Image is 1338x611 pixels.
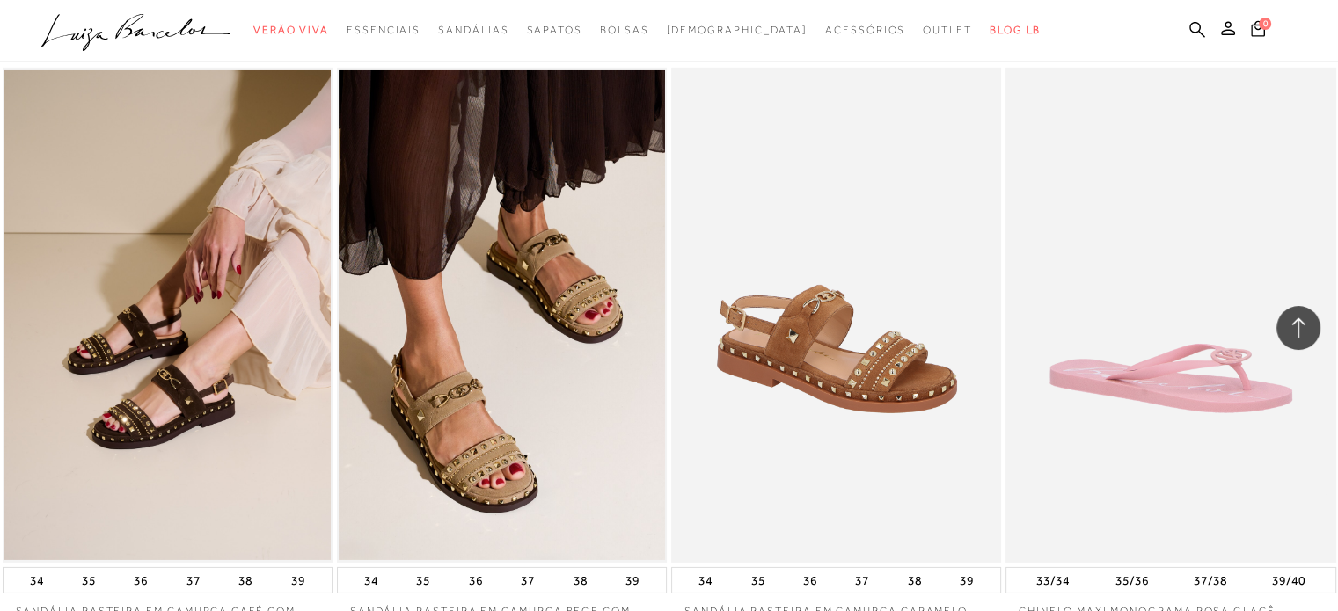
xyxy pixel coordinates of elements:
[850,568,874,593] button: 37
[666,24,808,36] span: [DEMOGRAPHIC_DATA]
[923,24,972,36] span: Outlet
[620,568,645,593] button: 39
[286,568,311,593] button: 39
[673,70,999,560] a: SANDÁLIA RASTEIRA EM CAMURÇA CARAMELO COM TACHAS E APLICAÇÕES METÁLICAS CALIANDRA SANDÁLIA RASTEI...
[903,568,927,593] button: 38
[693,568,718,593] button: 34
[825,14,905,47] a: categoryNavScreenReaderText
[181,568,206,593] button: 37
[438,24,508,36] span: Sandálias
[1259,18,1271,30] span: 0
[339,70,665,560] img: SANDÁLIA RASTEIRA EM CAMURÇA BEGE COM TACHAS E APLICAÇÕES METÁLICAS CALIANDRA
[600,24,649,36] span: Bolsas
[411,568,435,593] button: 35
[567,568,592,593] button: 38
[666,14,808,47] a: noSubCategoriesText
[464,568,488,593] button: 36
[954,568,979,593] button: 39
[25,568,49,593] button: 34
[128,568,153,593] button: 36
[339,70,665,560] a: SANDÁLIA RASTEIRA EM CAMURÇA BEGE COM TACHAS E APLICAÇÕES METÁLICAS CALIANDRA SANDÁLIA RASTEIRA E...
[825,24,905,36] span: Acessórios
[253,14,329,47] a: categoryNavScreenReaderText
[990,24,1041,36] span: BLOG LB
[1188,568,1232,593] button: 37/38
[347,24,420,36] span: Essenciais
[990,14,1041,47] a: BLOG LB
[4,70,331,560] a: SANDÁLIA RASTEIRA EM CAMURÇA CAFÉ COM TACHAS E APLICAÇÕES METÁLICAS CALIANDRA SANDÁLIA RASTEIRA E...
[746,568,771,593] button: 35
[1109,568,1153,593] button: 35/36
[526,14,581,47] a: categoryNavScreenReaderText
[359,568,384,593] button: 34
[4,70,331,560] img: SANDÁLIA RASTEIRA EM CAMURÇA CAFÉ COM TACHAS E APLICAÇÕES METÁLICAS CALIANDRA
[673,70,999,560] img: SANDÁLIA RASTEIRA EM CAMURÇA CARAMELO COM TACHAS E APLICAÇÕES METÁLICAS CALIANDRA
[1246,19,1270,43] button: 0
[923,14,972,47] a: categoryNavScreenReaderText
[798,568,823,593] button: 36
[77,568,101,593] button: 35
[233,568,258,593] button: 38
[515,568,540,593] button: 37
[1031,568,1075,593] button: 33/34
[526,24,581,36] span: Sapatos
[438,14,508,47] a: categoryNavScreenReaderText
[253,24,329,36] span: Verão Viva
[600,14,649,47] a: categoryNavScreenReaderText
[1266,568,1310,593] button: 39/40
[1007,70,1334,560] img: CHINELO MAXI MONOGRAMA ROSA GLACÊ
[347,14,420,47] a: categoryNavScreenReaderText
[1007,70,1334,560] a: CHINELO MAXI MONOGRAMA ROSA GLACÊ CHINELO MAXI MONOGRAMA ROSA GLACÊ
